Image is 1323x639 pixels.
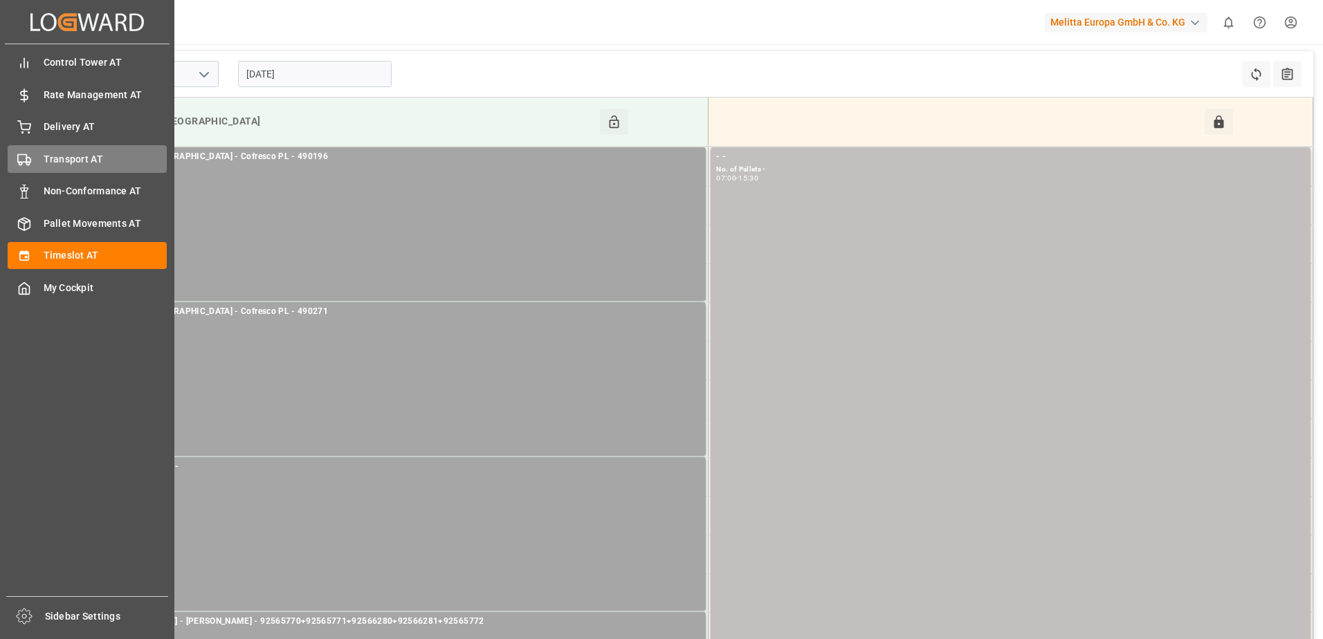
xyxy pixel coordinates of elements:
[44,55,167,70] span: Control Tower AT
[115,109,600,135] div: Inbound [GEOGRAPHIC_DATA]
[8,242,167,269] a: Timeslot AT
[44,216,167,231] span: Pallet Movements AT
[1213,7,1244,38] button: show 0 new notifications
[111,615,700,629] div: [PERSON_NAME] - [PERSON_NAME] - 92565770+92565771+92566280+92566281+92565772
[8,210,167,237] a: Pallet Movements AT
[8,145,167,172] a: Transport AT
[44,120,167,134] span: Delivery AT
[716,175,736,181] div: 07:00
[111,164,700,176] div: No. of Pallets -
[111,460,700,474] div: Other - Others - -
[45,609,169,624] span: Sidebar Settings
[1244,7,1275,38] button: Help Center
[44,281,167,295] span: My Cockpit
[716,150,1305,164] div: - -
[111,305,700,319] div: Cofresco [GEOGRAPHIC_DATA] - Cofresco PL - 490271
[44,248,167,263] span: Timeslot AT
[1045,12,1207,33] div: Melitta Europa GmbH & Co. KG
[716,164,1305,176] div: No. of Pallets -
[1045,9,1213,35] button: Melitta Europa GmbH & Co. KG
[44,152,167,167] span: Transport AT
[736,175,738,181] div: -
[8,274,167,301] a: My Cockpit
[8,49,167,76] a: Control Tower AT
[238,61,392,87] input: DD-MM-YYYY
[8,113,167,140] a: Delivery AT
[44,88,167,102] span: Rate Management AT
[8,81,167,108] a: Rate Management AT
[111,474,700,485] div: No. of Pallets -
[111,150,700,164] div: Cofresco [GEOGRAPHIC_DATA] - Cofresco PL - 490196
[8,178,167,205] a: Non-Conformance AT
[111,319,700,331] div: No. of Pallets -
[44,184,167,198] span: Non-Conformance AT
[193,64,214,85] button: open menu
[738,175,758,181] div: 15:30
